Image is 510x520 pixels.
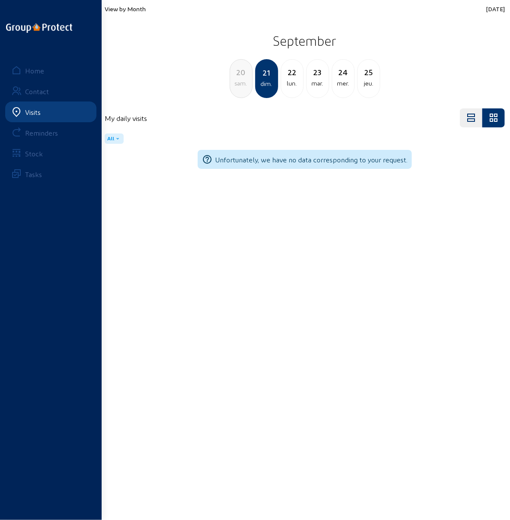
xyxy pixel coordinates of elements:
[5,81,96,101] a: Contact
[230,66,252,78] div: 20
[5,101,96,122] a: Visits
[281,78,303,89] div: lun.
[256,79,277,89] div: dim.
[25,149,43,158] div: Stock
[25,129,58,137] div: Reminders
[486,5,505,13] span: [DATE]
[25,87,49,95] div: Contact
[25,108,41,116] div: Visits
[215,155,407,164] span: Unfortunately, we have no data corresponding to your request.
[332,66,354,78] div: 24
[105,5,146,13] span: View by Month
[6,23,72,33] img: logo-oneline.png
[5,143,96,164] a: Stock
[5,60,96,81] a: Home
[256,67,277,79] div: 21
[25,170,42,178] div: Tasks
[107,135,114,142] span: All
[202,154,212,165] mat-icon: help_outline
[307,66,329,78] div: 23
[281,66,303,78] div: 22
[105,30,505,51] h2: September
[5,122,96,143] a: Reminders
[5,164,96,184] a: Tasks
[307,78,329,89] div: mar.
[230,78,252,89] div: sam.
[358,66,380,78] div: 25
[25,67,44,75] div: Home
[105,114,147,122] h4: My daily visits
[332,78,354,89] div: mer.
[358,78,380,89] div: jeu.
